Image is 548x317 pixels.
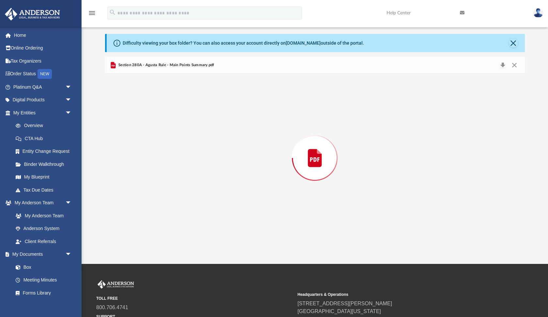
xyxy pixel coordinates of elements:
[286,40,321,46] a: [DOMAIN_NAME]
[533,8,543,18] img: User Pic
[9,209,75,222] a: My Anderson Team
[9,145,82,158] a: Entity Change Request
[5,94,82,107] a: Digital Productsarrow_drop_down
[9,235,78,248] a: Client Referrals
[88,12,96,17] a: menu
[9,261,75,274] a: Box
[9,132,82,145] a: CTA Hub
[9,119,82,132] a: Overview
[88,9,96,17] i: menu
[297,301,392,306] a: [STREET_ADDRESS][PERSON_NAME]
[297,309,381,314] a: [GEOGRAPHIC_DATA][US_STATE]
[5,248,78,261] a: My Documentsarrow_drop_down
[3,8,62,21] img: Anderson Advisors Platinum Portal
[9,171,78,184] a: My Blueprint
[509,38,518,48] button: Close
[5,80,82,94] a: Platinum Q&Aarrow_drop_down
[509,61,520,70] button: Close
[65,248,78,261] span: arrow_drop_down
[65,94,78,107] span: arrow_drop_down
[65,196,78,210] span: arrow_drop_down
[109,9,116,16] i: search
[5,196,78,209] a: My Anderson Teamarrow_drop_down
[5,54,82,67] a: Tax Organizers
[5,29,82,42] a: Home
[9,183,82,196] a: Tax Due Dates
[9,274,78,287] a: Meeting Minutes
[96,305,128,310] a: 800.706.4741
[9,222,78,235] a: Anderson System
[9,286,75,299] a: Forms Library
[5,42,82,55] a: Online Ordering
[105,57,525,242] div: Preview
[65,106,78,120] span: arrow_drop_down
[38,69,52,79] div: NEW
[117,62,214,68] span: Section 280A - Agusta Rule - Main Points Summary.pdf
[96,295,293,301] small: TOLL FREE
[123,40,364,47] div: Difficulty viewing your box folder? You can also access your account directly on outside of the p...
[65,80,78,94] span: arrow_drop_down
[497,61,509,70] button: Download
[96,280,135,289] img: Anderson Advisors Platinum Portal
[297,292,494,297] small: Headquarters & Operations
[9,158,82,171] a: Binder Walkthrough
[5,106,82,119] a: My Entitiesarrow_drop_down
[5,67,82,81] a: Order StatusNEW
